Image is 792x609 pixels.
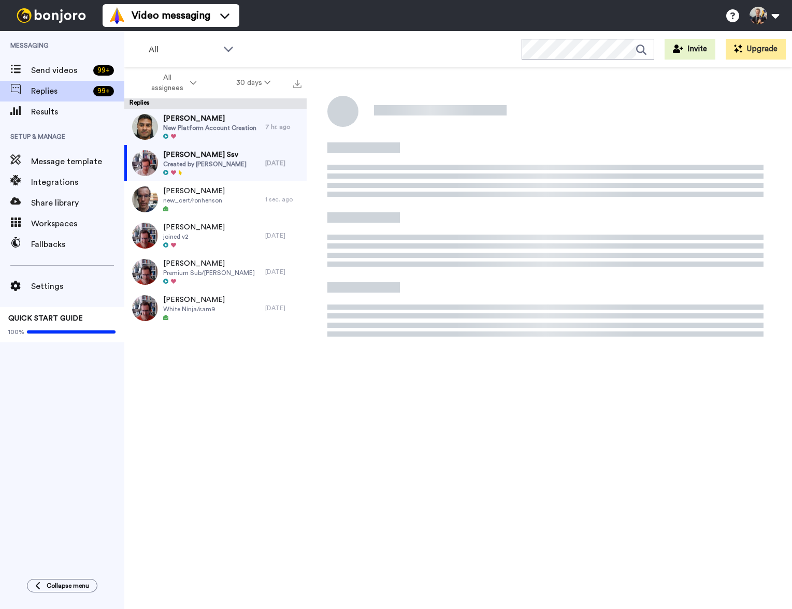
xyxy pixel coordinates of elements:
span: Share library [31,197,124,209]
div: Replies [124,98,307,109]
span: Workspaces [31,218,124,230]
div: 1 sec. ago [265,195,301,204]
div: [DATE] [265,268,301,276]
div: [DATE] [265,304,301,312]
div: [DATE] [265,231,301,240]
img: d16f3d9a-49f4-4057-9d9f-35bca661647f-thumb.jpg [132,114,158,140]
span: joined v2 [163,233,225,241]
img: export.svg [293,80,301,88]
img: 39bf2859-18cd-408e-a736-e47ab30efbe0-thumb.jpg [132,295,158,321]
img: cfa5c9c0-c59a-41d1-8262-179936c0c8ee-thumb.jpg [132,150,158,176]
span: Replies [31,85,89,97]
span: Video messaging [132,8,210,23]
span: Results [31,106,124,118]
button: All assignees [126,68,217,97]
button: 30 days [217,74,291,92]
span: All assignees [146,72,188,93]
span: [PERSON_NAME] [163,186,225,196]
img: bj-logo-header-white.svg [12,8,90,23]
span: [PERSON_NAME] [163,295,225,305]
button: Invite [665,39,715,60]
div: 7 hr. ago [265,123,301,131]
img: vm-color.svg [109,7,125,24]
span: All [149,44,218,56]
span: New Platform Account Creation [163,124,256,132]
span: Premium Sub/[PERSON_NAME] [163,269,255,277]
img: 3bc4fa69-c9ed-472d-a0cc-16086dff46d1-thumb.jpg [132,259,158,285]
span: Send videos [31,64,89,77]
button: Upgrade [726,39,786,60]
span: [PERSON_NAME] Ssv [163,150,247,160]
a: [PERSON_NAME]White Ninja/sam9[DATE] [124,290,307,326]
button: Export all results that match these filters now. [290,75,305,91]
span: White Ninja/sam9 [163,305,225,313]
span: QUICK START GUIDE [8,315,83,322]
span: Message template [31,155,124,168]
a: [PERSON_NAME]joined v2[DATE] [124,218,307,254]
span: Collapse menu [47,582,89,590]
span: [PERSON_NAME] [163,258,255,269]
span: Integrations [31,176,124,189]
div: 99 + [93,86,114,96]
a: [PERSON_NAME]Premium Sub/[PERSON_NAME][DATE] [124,254,307,290]
div: 99 + [93,65,114,76]
span: Fallbacks [31,238,124,251]
span: [PERSON_NAME] [163,222,225,233]
span: Settings [31,280,124,293]
div: [DATE] [265,159,301,167]
img: 63a00cfa-129b-41a3-8d16-60571a7dc5a1-thumb.jpg [132,223,158,249]
span: new_cert/ronhenson [163,196,225,205]
button: Collapse menu [27,579,97,592]
img: e261e8ef-7694-48a6-9920-f389d58d96eb-thumb.jpg [132,186,158,212]
a: [PERSON_NAME]new_cert/ronhenson1 sec. ago [124,181,307,218]
span: Created by [PERSON_NAME] [163,160,247,168]
span: [PERSON_NAME] [163,113,256,124]
a: [PERSON_NAME]New Platform Account Creation7 hr. ago [124,109,307,145]
a: [PERSON_NAME] SsvCreated by [PERSON_NAME][DATE] [124,145,307,181]
span: 100% [8,328,24,336]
